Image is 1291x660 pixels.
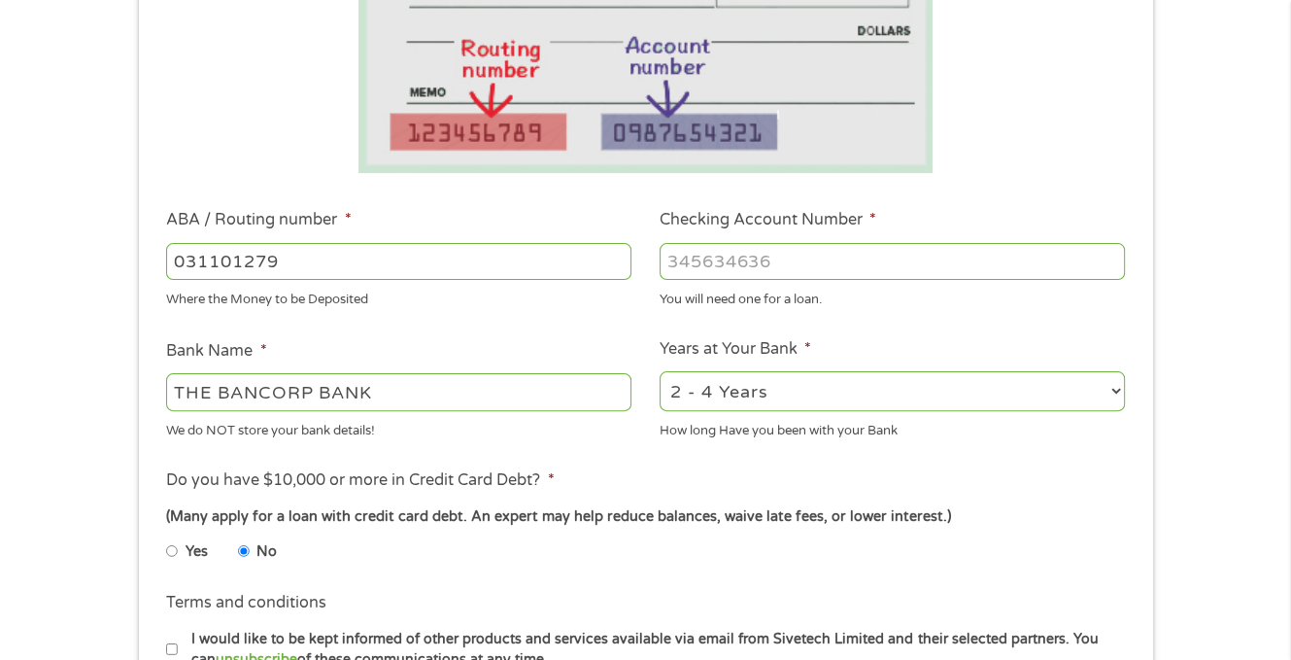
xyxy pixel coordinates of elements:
[166,284,631,310] div: Where the Money to be Deposited
[660,243,1125,280] input: 345634636
[660,339,811,360] label: Years at Your Bank
[166,470,554,491] label: Do you have $10,000 or more in Credit Card Debt?
[660,284,1125,310] div: You will need one for a loan.
[166,414,631,440] div: We do NOT store your bank details!
[660,414,1125,440] div: How long Have you been with your Bank
[166,341,266,362] label: Bank Name
[166,506,1124,528] div: (Many apply for a loan with credit card debt. An expert may help reduce balances, waive late fees...
[256,541,277,563] label: No
[166,210,351,230] label: ABA / Routing number
[166,243,631,280] input: 263177916
[166,593,326,613] label: Terms and conditions
[660,210,876,230] label: Checking Account Number
[186,541,208,563] label: Yes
